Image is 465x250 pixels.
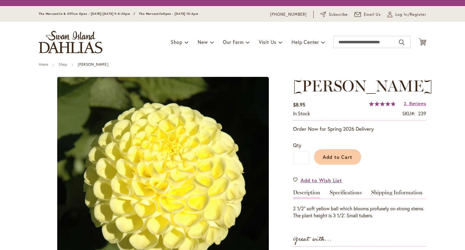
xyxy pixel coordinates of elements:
span: The Mercantile & Office Open - [DATE]-[DATE] 9-4:30pm / The Mercantile [39,12,163,16]
a: 2 Reviews [404,100,426,106]
span: Visit Us [259,39,276,45]
a: Email Us [355,12,381,18]
div: Availability [293,110,310,117]
span: [PERSON_NAME] [293,76,433,95]
span: Subscribe [329,12,348,18]
span: New [198,39,208,45]
span: In stock [293,110,310,117]
a: store logo [39,31,102,53]
button: Add to Cart [314,149,361,165]
a: Description [293,190,320,199]
span: 2 [404,100,407,106]
div: 97% [369,101,396,106]
strong: [PERSON_NAME] [78,62,108,67]
a: Home [39,62,48,67]
div: 239 [418,110,426,117]
a: Shop [59,62,67,67]
span: Qty [293,142,301,148]
div: 2 1/2" soft yellow ball which blooms profusely on strong stems. The plant height is 3 1/2'. Small... [293,205,426,219]
span: Open - [DATE] 10-3pm [163,12,198,16]
span: Help Center [292,39,319,45]
span: Reviews [409,100,426,106]
strong: SKU [402,110,415,117]
p: Order Now for Spring 2026 Delivery [293,125,426,133]
a: [PHONE_NUMBER] [270,12,307,18]
span: Our Farm [223,39,243,45]
span: Add to Wish List [301,177,342,184]
span: Log In/Register [395,12,426,18]
a: Shipping Information [371,190,423,199]
a: Log In/Register [387,12,426,18]
span: Email Us [364,12,381,18]
span: Add to Cart [323,154,353,160]
div: Detailed Product Info [293,190,426,219]
a: Specifications [330,190,362,199]
span: $8.95 [293,101,305,108]
a: Add to Wish List [293,177,342,184]
a: Subscribe [320,12,348,18]
strong: Great with... [293,234,332,244]
span: Shop [171,39,183,45]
